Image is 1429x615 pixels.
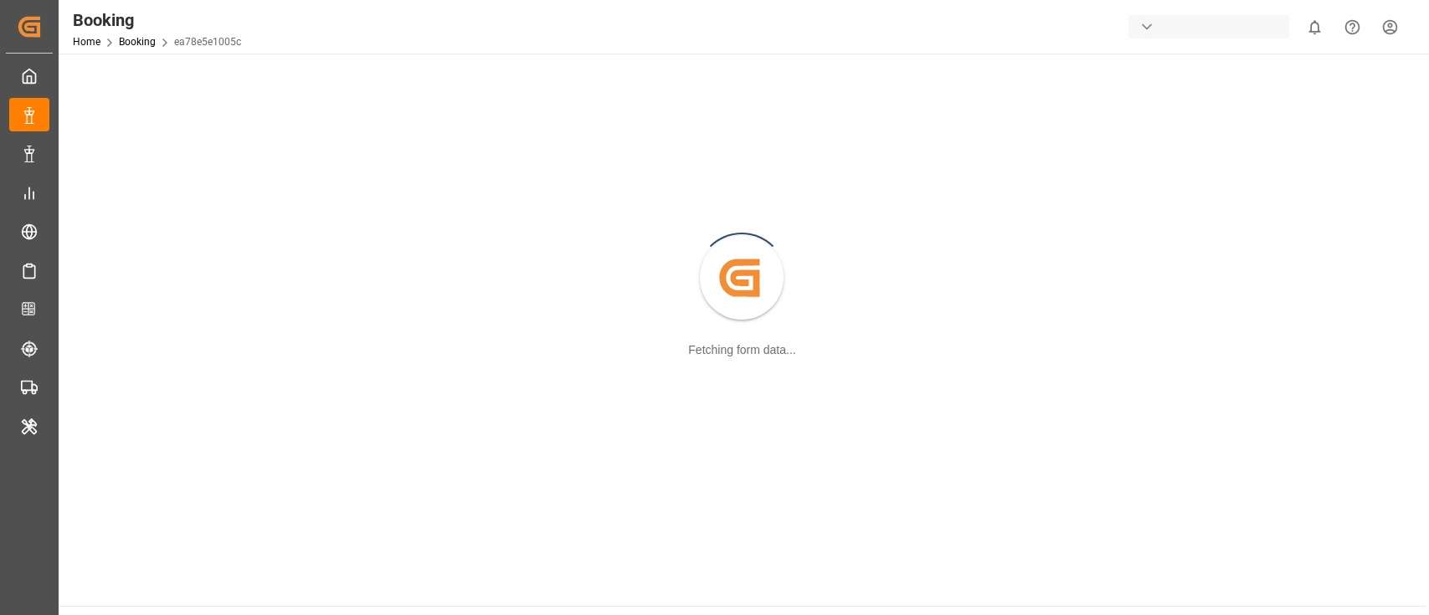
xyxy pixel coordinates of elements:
button: show 0 new notifications [1296,8,1334,46]
div: Booking [73,8,241,33]
a: Booking [119,36,156,48]
a: Home [73,36,100,48]
button: Help Center [1334,8,1371,46]
div: Fetching form data... [688,341,795,359]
